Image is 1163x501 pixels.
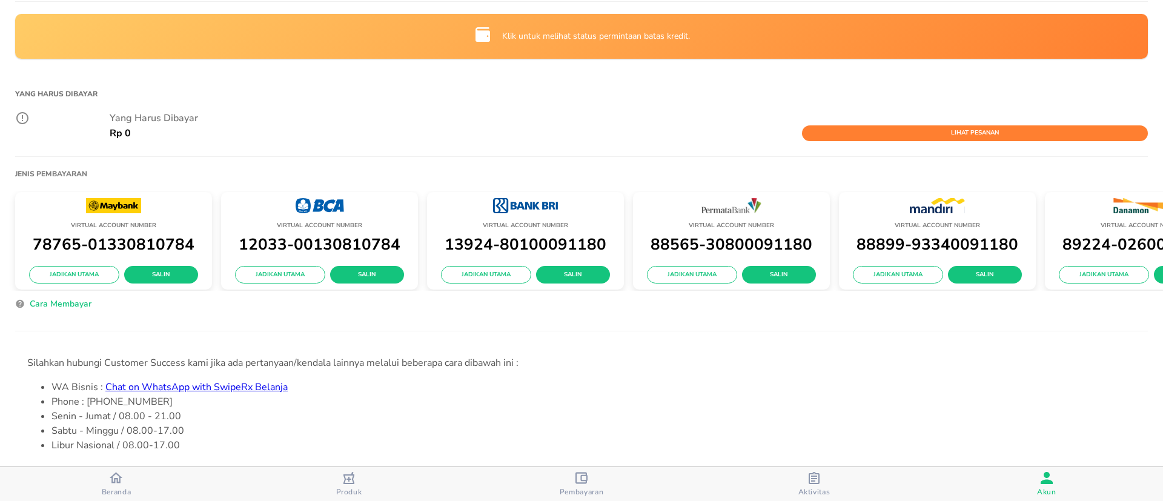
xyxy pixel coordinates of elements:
p: 88565-30800091180 [639,231,824,257]
p: Virtual Account Number [845,220,1030,231]
span: Salin [752,270,806,280]
span: Salin [134,270,188,280]
li: Sabtu - Minggu / 08.00-17.00 [51,423,1136,438]
li: Senin - Jumat / 08.00 - 21.00 [51,409,1136,423]
p: Virtual Account Number [639,220,824,231]
span: Jadikan Utama [245,270,316,280]
span: Jadikan Utama [451,270,522,280]
button: Pembayaran [465,467,698,501]
button: Salin [330,266,404,284]
button: Jadikan Utama [441,266,531,284]
span: Jadikan Utama [1069,270,1139,280]
button: Jadikan Utama [235,266,325,284]
button: Jadikan Utama [1059,266,1149,284]
p: 13924-80100091180 [433,231,618,257]
span: Lihat Pesanan [808,128,1142,139]
button: Jadikan Utama [647,266,737,284]
img: BCA [296,198,344,213]
h1: Jenis Pembayaran [15,169,87,179]
button: Lihat Pesanan [802,125,1148,141]
button: Salin [742,266,816,284]
p: Virtual Account Number [433,220,618,231]
span: Aktivitas [798,487,830,497]
p: Yang Harus Dibayar [110,111,1148,125]
span: Beranda [102,487,131,497]
img: MANDIRI [910,198,965,213]
span: Salin [340,270,394,280]
span: Akun [1037,487,1056,497]
a: Chat on WhatsApp with SwipeRx Belanja [105,380,288,394]
button: Produk [233,467,465,501]
li: WA Bisnis : [51,380,1136,394]
button: Cara Membayar [25,297,96,316]
h1: Yang Harus Dibayar [15,83,1148,105]
img: credit-limit-upgrade-request-icon [473,25,492,44]
span: Cara Membayar [30,297,91,312]
button: Akun [930,467,1163,501]
p: Virtual Account Number [21,220,206,231]
span: Pembayaran [560,487,604,497]
p: 12033-00130810784 [227,231,412,257]
img: BRI [493,198,557,213]
button: Salin [948,266,1022,284]
img: PERMATA [701,198,762,213]
p: Rp 0 [110,126,131,141]
button: Aktivitas [698,467,930,501]
span: Salin [958,270,1012,280]
div: Silahkan hubungi Customer Success kami jika ada pertanyaan/kendala lainnya melalui beberapa cara ... [27,356,1136,370]
span: Jadikan Utama [657,270,727,280]
p: Klik untuk melihat status permintaan batas kredit. [502,30,690,42]
p: 78765-01330810784 [21,231,206,257]
span: Jadikan Utama [39,270,110,280]
li: Libur Nasional / 08.00-17.00 [51,438,1136,453]
span: Jadikan Utama [863,270,933,280]
span: Produk [336,487,362,497]
button: Jadikan Utama [853,266,943,284]
p: 88899-93340091180 [845,231,1030,257]
button: Jadikan Utama [29,266,119,284]
span: Salin [546,270,600,280]
button: Salin [536,266,610,284]
img: MAYBANK [86,198,141,213]
li: Phone : [PHONE_NUMBER] [51,394,1136,409]
p: Virtual Account Number [227,220,412,231]
button: Salin [124,266,198,284]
